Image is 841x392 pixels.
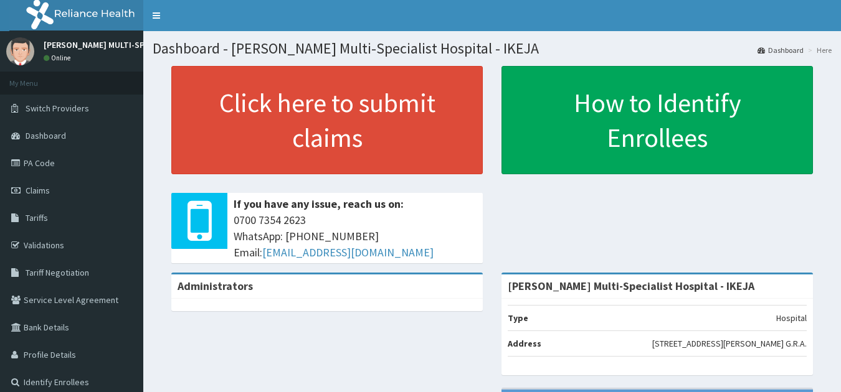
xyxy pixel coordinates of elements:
[508,279,754,293] strong: [PERSON_NAME] Multi-Specialist Hospital - IKEJA
[26,185,50,196] span: Claims
[153,40,832,57] h1: Dashboard - [PERSON_NAME] Multi-Specialist Hospital - IKEJA
[776,312,807,324] p: Hospital
[6,37,34,65] img: User Image
[26,267,89,278] span: Tariff Negotiation
[178,279,253,293] b: Administrators
[234,212,477,260] span: 0700 7354 2623 WhatsApp: [PHONE_NUMBER] Email:
[508,338,541,349] b: Address
[26,130,66,141] span: Dashboard
[805,45,832,55] li: Here
[44,40,219,49] p: [PERSON_NAME] MULTI-SPECIALIST HOSPITAL
[652,337,807,350] p: [STREET_ADDRESS][PERSON_NAME] G.R.A.
[44,54,74,62] a: Online
[171,66,483,174] a: Click here to submit claims
[508,312,528,324] b: Type
[262,245,434,259] a: [EMAIL_ADDRESS][DOMAIN_NAME]
[26,212,48,223] span: Tariffs
[26,103,89,114] span: Switch Providers
[758,45,804,55] a: Dashboard
[234,197,404,211] b: If you have any issue, reach us on:
[501,66,813,174] a: How to Identify Enrollees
